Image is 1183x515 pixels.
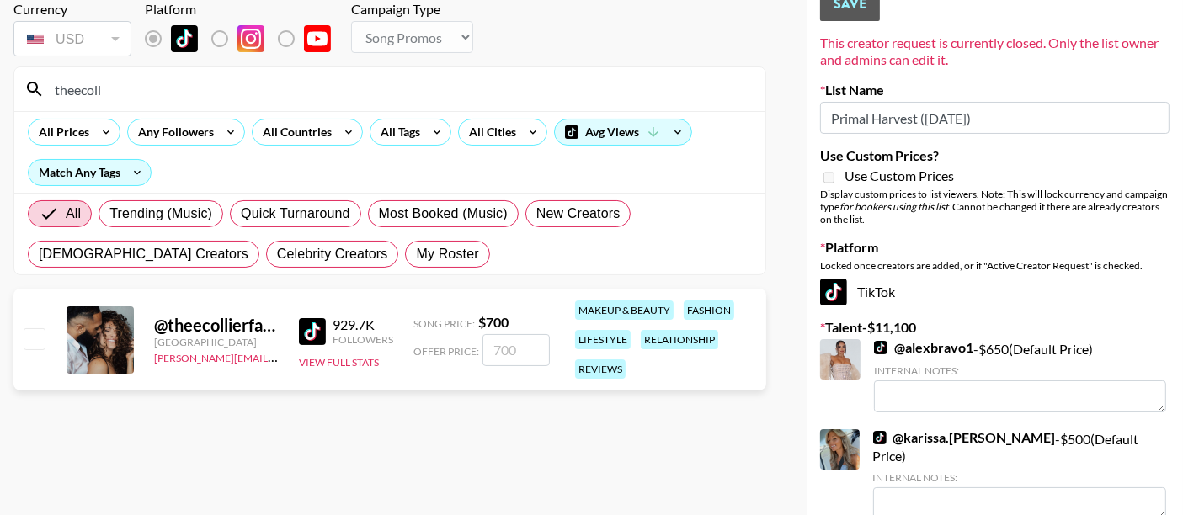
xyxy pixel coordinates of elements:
[874,339,1166,412] div: - $ 650 (Default Price)
[873,471,1166,484] div: Internal Notes:
[820,239,1170,256] label: Platform
[370,119,424,145] div: All Tags
[873,429,1056,446] a: @karissa.[PERSON_NAME]
[351,1,473,18] div: Campaign Type
[575,300,674,320] div: makeup & beauty
[820,319,1170,336] label: Talent - $ 11,100
[413,317,475,330] span: Song Price:
[845,167,954,184] span: Use Custom Prices
[416,244,478,264] span: My Roster
[253,119,335,145] div: All Countries
[820,279,847,305] img: TikTok
[299,318,326,345] img: TikTok
[154,348,403,364] a: [PERSON_NAME][EMAIL_ADDRESS][DOMAIN_NAME]
[820,279,1170,305] div: TikTok
[304,25,331,52] img: YouTube
[459,119,520,145] div: All Cities
[128,119,217,145] div: Any Followers
[66,204,81,224] span: All
[478,314,509,330] strong: $ 700
[575,330,631,349] div: lifestyle
[109,204,212,224] span: Trending (Music)
[45,76,755,103] input: Search by User Name
[482,334,550,366] input: 700
[820,259,1170,272] div: Locked once creators are added, or if "Active Creator Request" is checked.
[333,333,393,346] div: Followers
[237,25,264,52] img: Instagram
[154,315,279,336] div: @ theecollierfamily
[333,316,393,333] div: 929.7K
[820,82,1170,98] label: List Name
[29,160,151,185] div: Match Any Tags
[874,364,1166,377] div: Internal Notes:
[145,1,344,18] div: Platform
[536,204,621,224] span: New Creators
[684,300,734,320] div: fashion
[873,431,887,444] img: TikTok
[29,119,93,145] div: All Prices
[154,336,279,348] div: [GEOGRAPHIC_DATA]
[171,25,198,52] img: TikTok
[17,24,128,54] div: USD
[874,341,887,354] img: TikTok
[241,204,350,224] span: Quick Turnaround
[413,345,479,358] span: Offer Price:
[13,1,131,18] div: Currency
[820,147,1170,164] label: Use Custom Prices?
[13,18,131,60] div: Remove selected talent to change your currency
[575,359,626,379] div: reviews
[820,35,1170,68] div: This creator request is currently closed. Only the list owner and admins can edit it.
[641,330,718,349] div: relationship
[277,244,388,264] span: Celebrity Creators
[820,188,1170,226] div: Display custom prices to list viewers. Note: This will lock currency and campaign type . Cannot b...
[874,339,973,356] a: @alexbravo1
[555,119,691,145] div: Avg Views
[39,244,248,264] span: [DEMOGRAPHIC_DATA] Creators
[299,356,379,369] button: View Full Stats
[145,21,344,56] div: Remove selected talent to change platforms
[379,204,508,224] span: Most Booked (Music)
[839,200,948,213] em: for bookers using this list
